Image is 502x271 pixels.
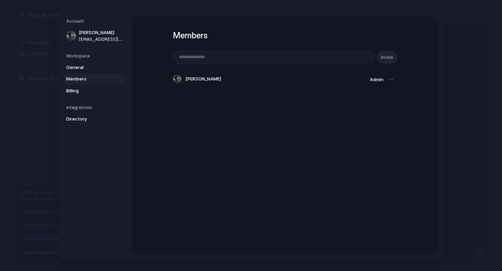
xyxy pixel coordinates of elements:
a: Members [64,73,125,85]
span: Members [66,76,111,83]
span: [PERSON_NAME] [79,29,123,36]
h5: Integrations [66,104,125,111]
span: General [66,64,111,71]
a: General [64,62,125,73]
a: Directory [64,114,125,125]
span: [EMAIL_ADDRESS][DOMAIN_NAME] [79,36,123,42]
span: Billing [66,87,111,94]
h5: Account [66,18,125,24]
span: Directory [66,116,111,123]
a: [PERSON_NAME][EMAIL_ADDRESS][DOMAIN_NAME] [64,27,125,45]
span: [PERSON_NAME] [185,76,221,83]
h1: Members [173,29,396,42]
h5: Workspace [66,53,125,59]
a: Billing [64,85,125,96]
span: Admin [370,77,383,82]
